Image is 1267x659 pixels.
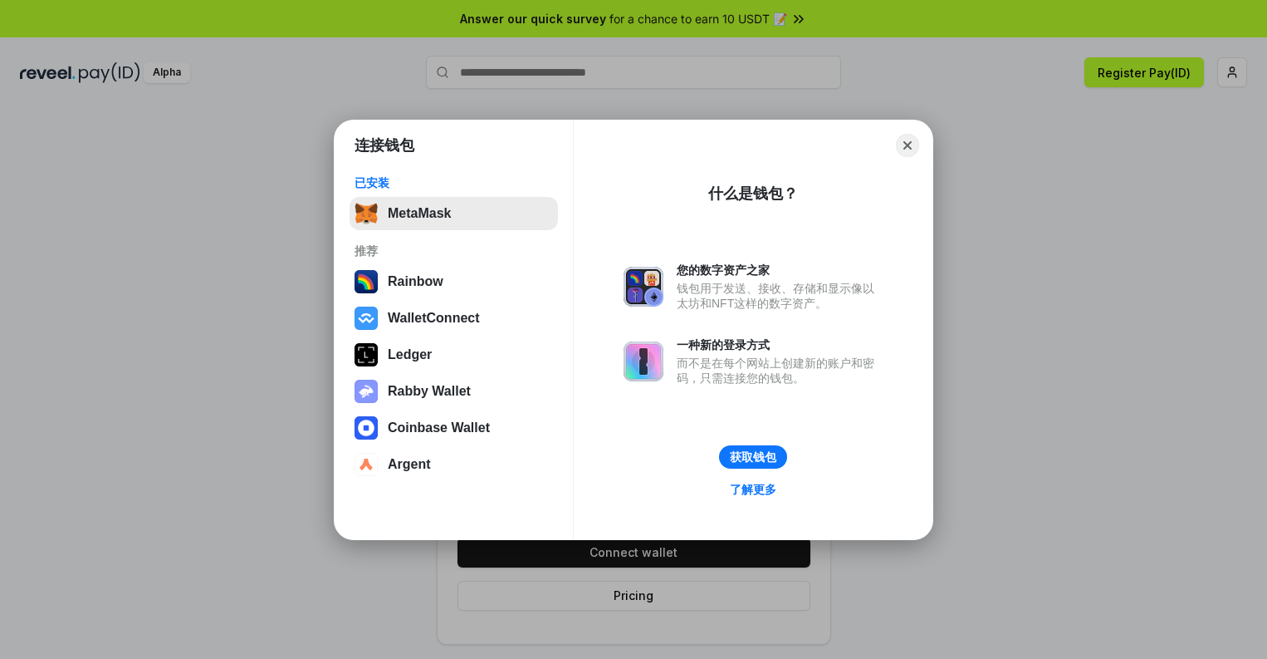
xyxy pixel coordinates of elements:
button: Rainbow [350,265,558,298]
div: 已安装 [355,175,553,190]
div: 您的数字资产之家 [677,263,883,278]
button: MetaMask [350,197,558,230]
img: svg+xml,%3Csvg%20width%3D%22120%22%20height%3D%22120%22%20viewBox%3D%220%200%20120%20120%22%20fil... [355,270,378,293]
div: 什么是钱包？ [708,184,798,204]
h1: 连接钱包 [355,135,414,155]
img: svg+xml,%3Csvg%20xmlns%3D%22http%3A%2F%2Fwww.w3.org%2F2000%2Fsvg%22%20fill%3D%22none%22%20viewBox... [355,380,378,403]
div: Ledger [388,347,432,362]
div: 一种新的登录方式 [677,337,883,352]
div: 获取钱包 [730,450,776,465]
img: svg+xml,%3Csvg%20xmlns%3D%22http%3A%2F%2Fwww.w3.org%2F2000%2Fsvg%22%20fill%3D%22none%22%20viewBox... [624,267,663,307]
button: Argent [350,448,558,481]
img: svg+xml,%3Csvg%20width%3D%2228%22%20height%3D%2228%22%20viewBox%3D%220%200%2028%2028%22%20fill%3D... [355,453,378,476]
div: 推荐 [355,243,553,258]
img: svg+xml,%3Csvg%20fill%3D%22none%22%20height%3D%2233%22%20viewBox%3D%220%200%2035%2033%22%20width%... [355,202,378,225]
div: MetaMask [388,206,451,221]
button: Coinbase Wallet [350,411,558,445]
div: Argent [388,457,431,472]
button: Rabby Wallet [350,375,558,408]
a: 了解更多 [720,479,786,500]
button: WalletConnect [350,302,558,335]
div: Rainbow [388,274,443,289]
img: svg+xml,%3Csvg%20xmlns%3D%22http%3A%2F%2Fwww.w3.org%2F2000%2Fsvg%22%20width%3D%2228%22%20height%3... [355,343,378,366]
button: Ledger [350,338,558,371]
div: 了解更多 [730,482,776,497]
img: svg+xml,%3Csvg%20xmlns%3D%22http%3A%2F%2Fwww.w3.org%2F2000%2Fsvg%22%20fill%3D%22none%22%20viewBox... [624,342,663,381]
div: WalletConnect [388,311,480,326]
img: svg+xml,%3Csvg%20width%3D%2228%22%20height%3D%2228%22%20viewBox%3D%220%200%2028%2028%22%20fill%3D... [355,416,378,440]
div: 而不是在每个网站上创建新的账户和密码，只需连接您的钱包。 [677,356,883,386]
button: Close [896,134,919,157]
div: 钱包用于发送、接收、存储和显示像以太坊和NFT这样的数字资产。 [677,281,883,311]
div: Rabby Wallet [388,384,471,399]
img: svg+xml,%3Csvg%20width%3D%2228%22%20height%3D%2228%22%20viewBox%3D%220%200%2028%2028%22%20fill%3D... [355,307,378,330]
button: 获取钱包 [719,445,787,469]
div: Coinbase Wallet [388,420,490,435]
